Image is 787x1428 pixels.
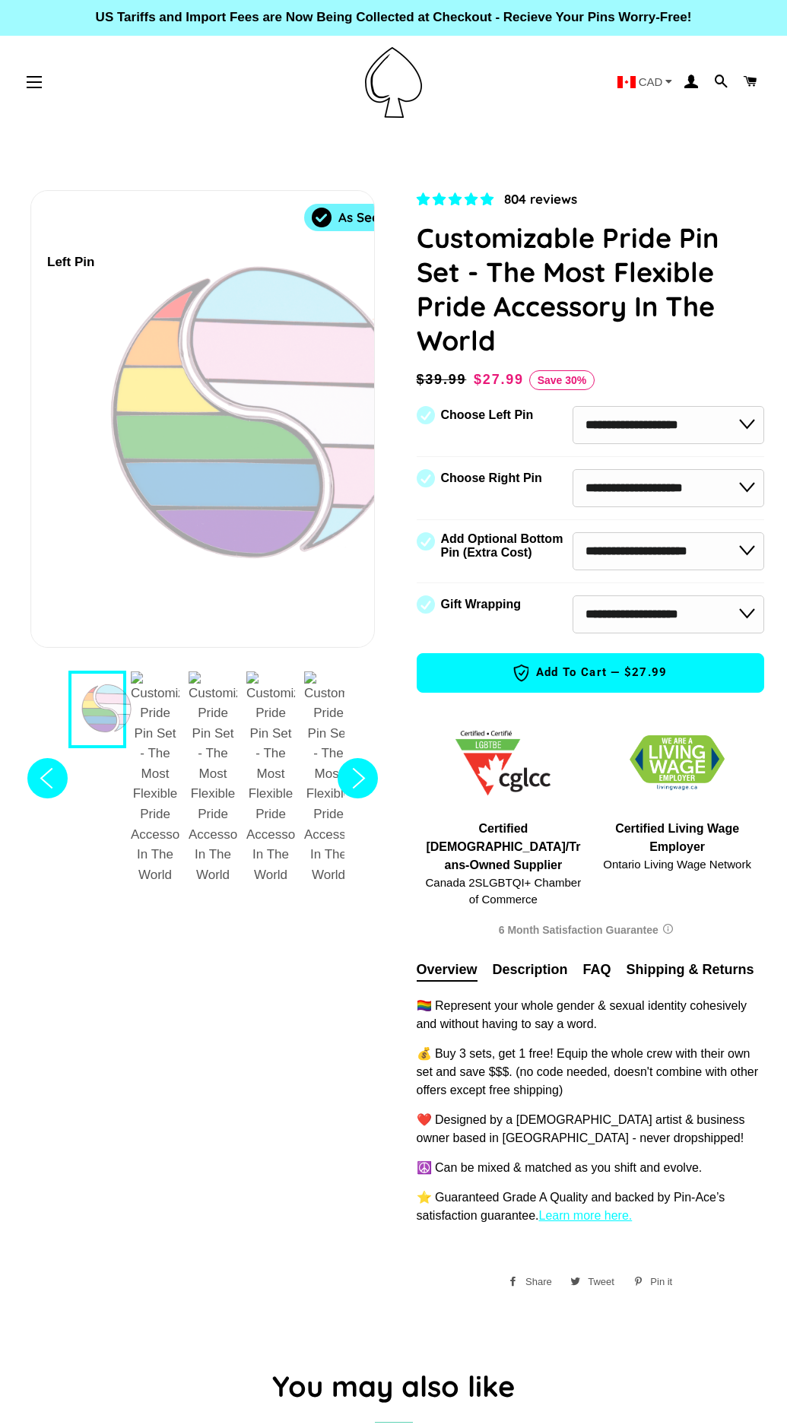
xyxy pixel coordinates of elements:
span: Tweet [588,1271,622,1293]
button: Shipping & Returns [627,960,754,980]
span: $27.99 [474,372,524,387]
img: 1706832627.png [630,735,725,791]
span: 804 reviews [504,191,577,207]
label: Choose Left Pin [441,408,534,422]
span: Pin it [650,1271,680,1293]
span: $27.99 [624,665,668,679]
button: 1 / 7 [68,671,126,748]
a: Learn more here. [539,1209,633,1222]
p: ❤️ Designed by a [DEMOGRAPHIC_DATA] artist & business owner based in [GEOGRAPHIC_DATA] - never dr... [417,1111,765,1147]
img: Customizable Pride Pin Set - The Most Flexible Pride Accessory In The World [131,671,179,886]
img: Customizable Pride Pin Set - The Most Flexible Pride Accessory In The World [304,671,353,886]
p: ☮️ Can be mixed & matched as you shift and evolve. [417,1159,765,1177]
img: Customizable Pride Pin Set - The Most Flexible Pride Accessory In The World [189,671,237,886]
h2: You may also like [23,1366,764,1406]
label: Choose Right Pin [441,471,542,485]
span: 4.83 stars [417,192,497,207]
span: Certified [DEMOGRAPHIC_DATA]/Trans-Owned Supplier [424,820,583,874]
button: 5 / 7 [300,671,357,893]
span: CAD [639,76,663,87]
button: 2 / 7 [126,671,184,893]
img: Customizable Pride Pin Set - The Most Flexible Pride Accessory In The World [246,671,295,886]
button: Description [493,960,568,980]
span: Ontario Living Wage Network [598,856,757,874]
span: Share [525,1271,560,1293]
div: 6 Month Satisfaction Guarantee [417,916,765,944]
button: Next slide [333,671,382,893]
button: Previous slide [23,671,72,893]
span: $39.99 [417,372,467,387]
span: Save 30% [529,370,595,390]
button: FAQ [583,960,611,980]
span: Canada 2SLGBTQI+ Chamber of Commerce [424,874,583,909]
span: Add to Cart — [440,663,741,683]
p: ⭐️ Guaranteed Grade A Quality and backed by Pin-Ace’s satisfaction guarantee. [417,1188,765,1225]
button: 3 / 7 [184,671,242,893]
span: Certified Living Wage Employer [598,820,757,856]
h1: Customizable Pride Pin Set - The Most Flexible Pride Accessory In The World [417,221,765,357]
button: Add to Cart —$27.99 [417,653,765,693]
img: Pin-Ace [365,47,422,118]
p: 🏳️‍🌈 Represent your whole gender & sexual identity cohesively and without having to say a word. [417,997,765,1033]
label: Gift Wrapping [441,598,521,611]
button: Overview [417,960,478,982]
img: 1705457225.png [455,731,551,795]
label: Add Optional Bottom Pin (Extra Cost) [441,532,569,560]
button: 4 / 7 [242,671,300,893]
p: 💰 Buy 3 sets, get 1 free! Equip the whole crew with their own set and save $$$. (no code needed, ... [417,1045,765,1100]
div: 1 / 7 [31,191,379,647]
